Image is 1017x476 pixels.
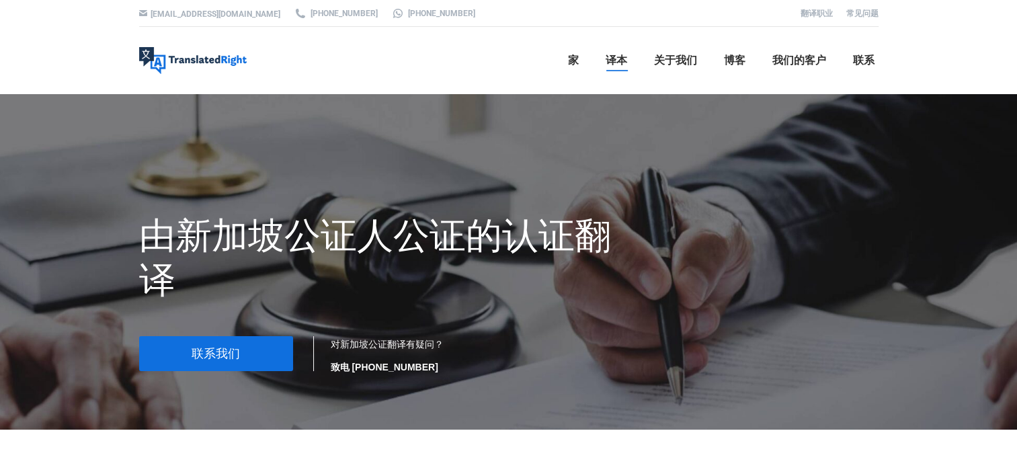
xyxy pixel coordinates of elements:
a: [PHONE_NUMBER] [294,7,378,19]
h1: 由新加坡公证人公证的认证翻译 [139,214,625,303]
a: 联系我们 [139,336,293,371]
a: 我们的客户 [768,39,830,82]
font: 对新加坡公证翻译有疑问？ [331,339,444,350]
font: [PHONE_NUMBER] [408,7,475,19]
a: 联系 [849,39,879,82]
a: 译本 [602,39,631,82]
a: 家 [564,39,583,82]
a: 博客 [720,39,749,82]
span: 关于我们 [654,54,697,67]
span: 联系 [853,54,874,67]
a: 常见问题 [846,9,879,18]
a: [EMAIL_ADDRESS][DOMAIN_NAME] [151,9,280,19]
img: 右译 [139,47,247,74]
span: 我们的客户 [772,54,826,67]
strong: 致电 [PHONE_NUMBER] [331,362,438,372]
span: 家 [568,54,579,67]
font: [PHONE_NUMBER] [311,7,378,19]
span: 联系我们 [192,347,240,360]
a: [PHONE_NUMBER] [391,7,475,19]
a: 关于我们 [650,39,701,82]
a: 翻译职业 [801,9,833,18]
span: 博客 [724,54,745,67]
span: 译本 [606,54,627,67]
